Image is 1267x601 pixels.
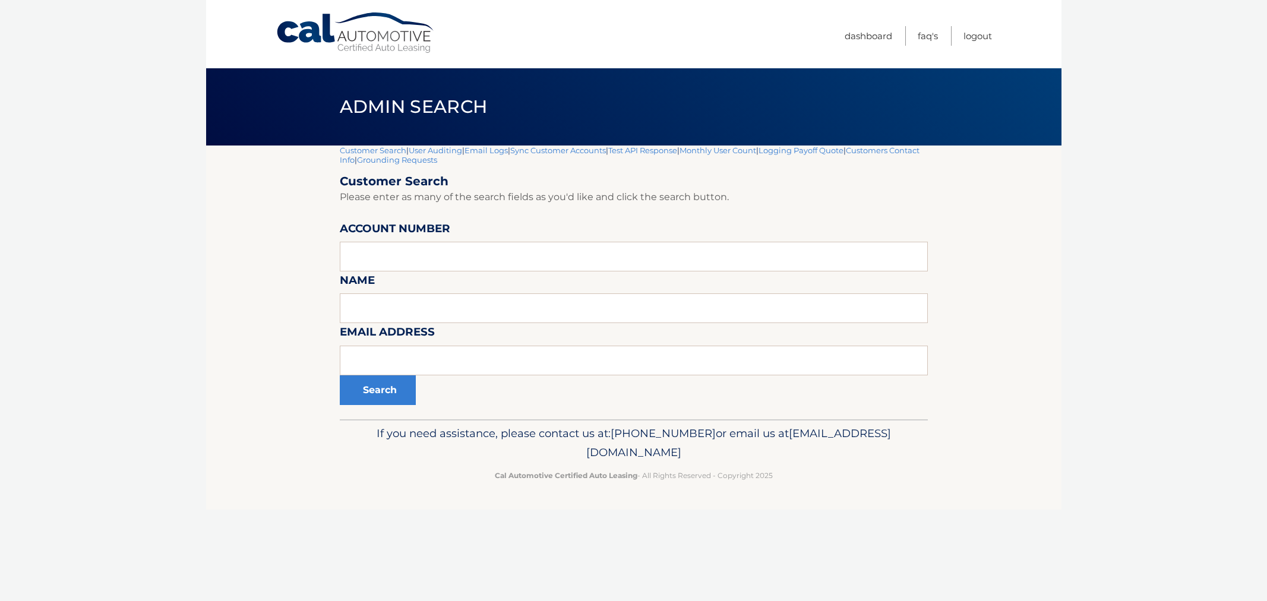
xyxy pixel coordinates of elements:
p: Please enter as many of the search fields as you'd like and click the search button. [340,189,928,205]
a: Email Logs [465,145,508,155]
a: FAQ's [918,26,938,46]
a: Customer Search [340,145,406,155]
a: Cal Automotive [276,12,436,54]
a: Logout [963,26,992,46]
div: | | | | | | | | [340,145,928,419]
a: Dashboard [845,26,892,46]
label: Name [340,271,375,293]
span: [PHONE_NUMBER] [611,426,716,440]
a: Test API Response [608,145,677,155]
a: Grounding Requests [357,155,437,165]
label: Email Address [340,323,435,345]
strong: Cal Automotive Certified Auto Leasing [495,471,637,480]
p: If you need assistance, please contact us at: or email us at [347,424,920,462]
p: - All Rights Reserved - Copyright 2025 [347,469,920,482]
a: Logging Payoff Quote [759,145,843,155]
h2: Customer Search [340,174,928,189]
span: Admin Search [340,96,488,118]
a: Monthly User Count [680,145,756,155]
button: Search [340,375,416,405]
label: Account Number [340,220,450,242]
a: User Auditing [409,145,462,155]
a: Customers Contact Info [340,145,920,165]
a: Sync Customer Accounts [510,145,606,155]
